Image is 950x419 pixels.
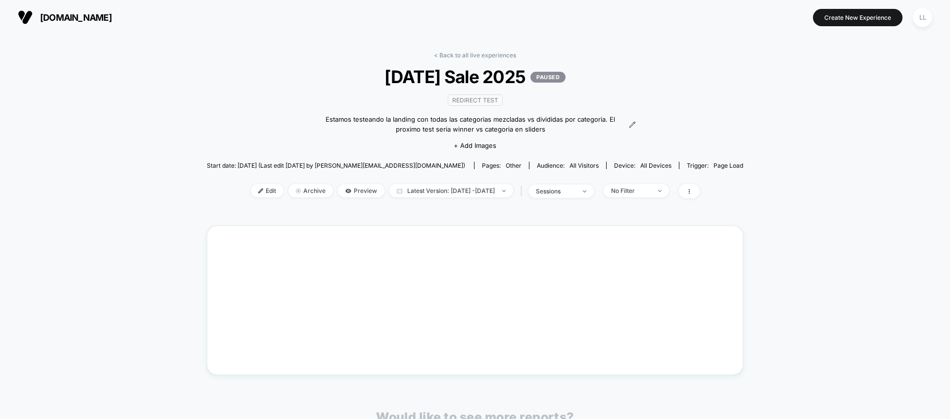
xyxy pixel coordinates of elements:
button: LL [910,7,935,28]
span: other [506,162,522,169]
span: Latest Version: [DATE] - [DATE] [389,184,513,197]
span: Preview [338,184,384,197]
div: Audience: [537,162,599,169]
img: Visually logo [18,10,33,25]
div: LL [913,8,932,27]
div: Pages: [482,162,522,169]
span: Estamos testeando la landing con todas las categorias mezcladas vs divididas por categoria. El pr... [314,115,626,134]
div: sessions [536,187,575,195]
span: [DATE] Sale 2025 [234,66,716,87]
p: PAUSED [530,72,566,83]
span: Page Load [713,162,743,169]
span: + Add Images [454,141,496,149]
img: end [658,190,662,192]
button: [DOMAIN_NAME] [15,9,115,25]
button: Create New Experience [813,9,902,26]
span: All Visitors [570,162,599,169]
span: Redirect Test [448,94,503,106]
img: end [296,188,301,193]
span: all devices [640,162,671,169]
div: Trigger: [687,162,743,169]
span: Device: [606,162,679,169]
span: | [518,184,528,198]
span: Start date: [DATE] (Last edit [DATE] by [PERSON_NAME][EMAIL_ADDRESS][DOMAIN_NAME]) [207,162,465,169]
span: Edit [251,184,284,197]
img: calendar [397,188,402,193]
a: < Back to all live experiences [434,51,516,59]
div: No Filter [611,187,651,194]
img: edit [258,188,263,193]
span: Archive [288,184,333,197]
img: end [583,190,586,192]
img: end [502,190,506,192]
span: [DOMAIN_NAME] [40,12,112,23]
